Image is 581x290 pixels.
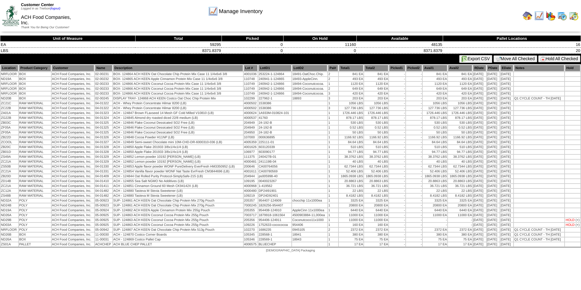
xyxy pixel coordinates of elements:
td: ZC22B [1,106,18,110]
td: [DATE] [473,96,486,101]
td: [DATE] [500,101,513,105]
td: 18493-AppleCinn. [292,77,327,81]
td: 50 LBS [448,130,472,135]
th: Picked1 [389,65,405,71]
th: Hold [565,65,580,71]
td: 420 EA [364,91,388,96]
td: - [389,116,405,120]
td: 04-01325 [95,130,112,135]
td: 127.736 LBS [423,106,447,110]
td: 50 LBS [339,130,363,135]
td: [DATE] [487,91,500,96]
td: 110748 [244,77,258,81]
td: 8371.8379 [356,48,443,54]
td: 18893 [292,96,327,101]
td: [DATE] [473,130,486,135]
td: BOX- 124866 ACH KEEN Coconut Cocoa Protein Mix Case 11 1/4x6x6 3/8 [113,87,243,91]
th: Picked2 [406,65,422,71]
td: - [389,72,405,76]
td: - [406,135,422,140]
th: RDate [473,65,486,71]
img: cart.gif [496,57,501,61]
th: Lot # [244,65,258,71]
td: ACH Food Companies, Inc. [52,96,94,101]
td: ACH Food Companies, Inc. [52,91,94,96]
td: [DATE] [500,82,513,86]
td: 841 EA [339,72,363,76]
td: 1A933M-010824-101 [258,111,291,115]
td: [DATE] [473,87,486,91]
td: [DATE] [473,91,486,96]
td: NRFLOOR [1,72,18,76]
td: 3 [328,91,338,96]
td: 02-00231 [95,72,112,76]
td: BOX [19,77,51,81]
img: ZoRoCo_Logo(Green%26Foil)%20jpg.webp [2,5,19,26]
td: BOX [19,96,51,101]
th: Notes [514,65,564,71]
td: RAW MATERIAL [19,116,51,120]
td: NRFLOOR [1,91,18,96]
td: - [389,91,405,96]
td: 3 [328,106,338,110]
td: 4001036 [244,72,258,76]
td: 203 EA [423,96,447,101]
td: 240942-1-124866 [258,82,291,86]
td: [DATE] [473,135,486,140]
td: 841 EA [448,72,472,76]
td: 127.736 LBS [339,106,363,110]
td: - [406,126,422,130]
td: [DATE] [473,126,486,130]
img: excel.gif [462,56,468,62]
td: ACH Food Companies, Inc. [52,116,94,120]
td: 11160 [284,42,357,48]
td: 878.17 LBS [364,116,388,120]
td: [DATE] [500,72,513,76]
th: Customer [52,65,94,71]
th: PDate [487,65,500,71]
td: 1 [328,116,338,120]
td: 649 EA [364,87,388,91]
td: RAW MATERIAL [19,130,51,135]
td: 1056 LBS [448,101,472,105]
td: - [406,130,422,135]
td: BOX- 124866 ACH KEEN Coconut Cocoa Protein Mix Case 11 1/4x6x6 3/8 [113,82,243,86]
td: 420 EA [423,91,447,96]
td: 0.52 LBS [339,126,363,130]
td: 02-00233 [95,91,112,96]
td: 1120 EA [364,82,388,86]
td: 4000624 [244,111,258,115]
img: hold.gif [541,57,545,61]
td: 1166.92 LBS [364,135,388,140]
a: (logout) [50,7,60,10]
td: [DATE] [500,126,513,130]
img: graph.gif [546,11,555,21]
td: - [406,77,422,81]
td: - [406,91,422,96]
td: [DATE] [487,130,500,135]
th: Available [356,36,443,42]
td: 1538386 [258,101,291,105]
img: line_graph.gif [208,6,218,16]
th: Pal# [328,65,338,71]
th: Unit of Measure [0,36,136,42]
td: - [389,101,405,105]
td: 18491-OatChoc.Chip. [292,72,327,76]
td: 110749 [244,87,258,91]
td: 841 EA [423,72,447,76]
td: 1726.446 LBS [339,111,363,115]
td: 1726.446 LBS [448,111,472,115]
td: [DATE] [500,91,513,96]
span: Manage Inventory [219,8,263,15]
td: 878.17 LBS [448,116,472,120]
th: Picked [222,36,284,42]
td: 2 [328,72,338,76]
td: 0.52 LBS [423,126,447,130]
span: Logged in as Tnelson [21,7,60,10]
td: 1056 LBS [423,101,447,105]
td: LBS [0,48,136,54]
td: 1 [328,111,338,115]
td: - [389,135,405,140]
td: NRFLOOR [1,87,18,91]
td: 02-00245 [95,96,112,101]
